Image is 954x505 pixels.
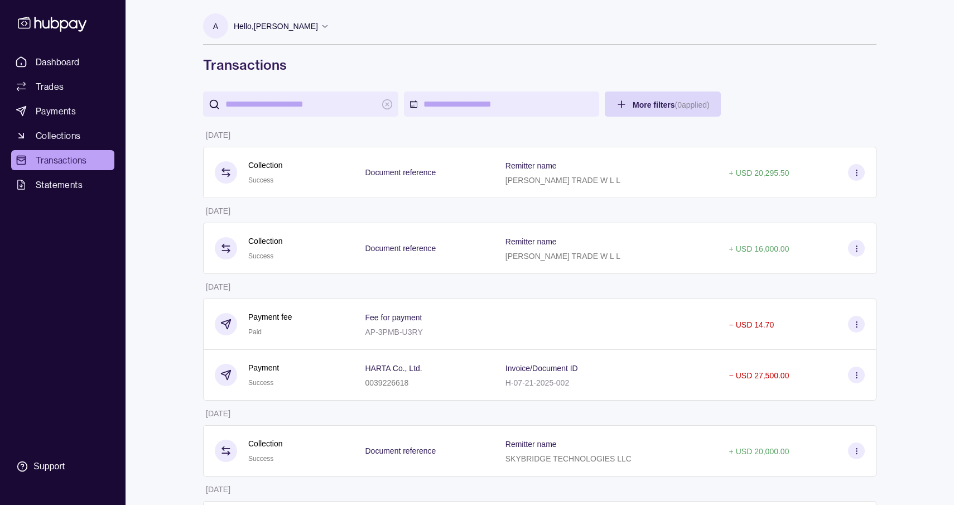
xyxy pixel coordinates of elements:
p: SKYBRIDGE TECHNOLOGIES LLC [505,454,632,463]
span: Success [248,252,273,260]
span: Success [248,379,273,387]
p: HARTA Co., Ltd. [365,364,422,373]
p: Invoice/Document ID [505,364,578,373]
p: Payment [248,362,279,374]
p: Document reference [365,446,436,455]
p: ( 0 applied) [674,100,709,109]
p: A [213,20,218,32]
span: Success [248,176,273,184]
p: Fee for payment [365,313,422,322]
p: Payment fee [248,311,292,323]
span: Dashboard [36,55,80,69]
p: Hello, [PERSON_NAME] [234,20,318,32]
h1: Transactions [203,56,876,74]
span: Success [248,455,273,463]
button: More filters(0applied) [605,92,721,117]
a: Transactions [11,150,114,170]
a: Statements [11,175,114,195]
span: Payments [36,104,76,118]
p: − USD 27,500.00 [729,371,789,380]
p: Collection [248,159,282,171]
p: [DATE] [206,131,230,140]
a: Dashboard [11,52,114,72]
a: Collections [11,126,114,146]
span: Paid [248,328,262,336]
p: Remitter name [505,440,557,449]
span: Transactions [36,153,87,167]
p: Remitter name [505,161,557,170]
a: Trades [11,76,114,97]
input: search [225,92,376,117]
p: [PERSON_NAME] TRADE W L L [505,176,620,185]
p: − USD 14.70 [729,320,774,329]
p: Document reference [365,244,436,253]
span: Collections [36,129,80,142]
a: Payments [11,101,114,121]
span: More filters [633,100,710,109]
p: Collection [248,437,282,450]
p: [DATE] [206,409,230,418]
span: Trades [36,80,64,93]
p: [DATE] [206,282,230,291]
p: + USD 20,000.00 [729,447,789,456]
span: Statements [36,178,83,191]
p: H-07-21-2025-002 [505,378,569,387]
p: + USD 16,000.00 [729,244,789,253]
p: Remitter name [505,237,557,246]
p: + USD 20,295.50 [729,169,789,177]
a: Support [11,455,114,478]
p: 0039226618 [365,378,409,387]
p: Document reference [365,168,436,177]
div: Support [33,460,65,473]
p: AP-3PMB-U3RY [365,328,423,336]
p: [DATE] [206,206,230,215]
p: [PERSON_NAME] TRADE W L L [505,252,620,261]
p: Collection [248,235,282,247]
p: [DATE] [206,485,230,494]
